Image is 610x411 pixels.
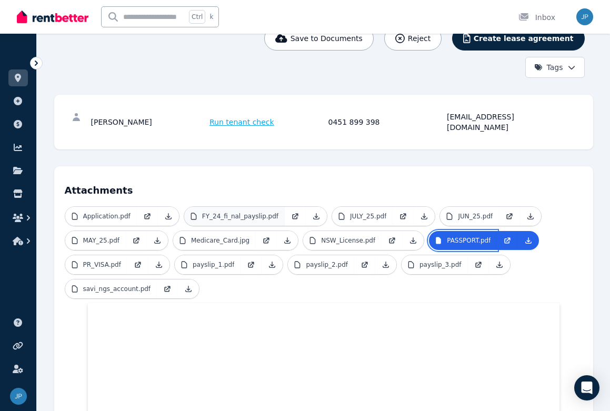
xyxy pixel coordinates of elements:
a: payslip_2.pdf [288,255,354,274]
img: Jan Primrose [576,8,593,25]
p: payslip_3.pdf [419,260,462,269]
span: k [209,13,213,21]
a: PASSPORT.pdf [429,231,497,250]
a: Open in new Tab [382,231,403,250]
a: Open in new Tab [127,255,148,274]
a: Open in new Tab [256,231,277,250]
a: JUN_25.pdf [440,207,499,226]
a: MAY_25.pdf [65,231,126,250]
a: Open in new Tab [285,207,306,226]
a: Open in new Tab [241,255,262,274]
a: Download Attachment [262,255,283,274]
span: Create lease agreement [474,33,574,44]
p: PR_VISA.pdf [83,260,121,269]
a: Download Attachment [375,255,396,274]
button: Reject [384,26,442,51]
a: payslip_1.pdf [175,255,241,274]
p: PASSPORT.pdf [447,236,491,245]
a: savi_ngs_account.pdf [65,279,157,298]
button: Create lease agreement [452,26,584,51]
p: savi_ngs_account.pdf [83,285,151,293]
p: FY_24_fi_nal_payslip.pdf [202,212,278,220]
span: Tags [534,62,563,73]
div: Open Intercom Messenger [574,375,599,400]
a: PR_VISA.pdf [65,255,127,274]
a: Open in new Tab [126,231,147,250]
div: 0451 899 398 [328,112,444,133]
a: Download Attachment [277,231,298,250]
a: Open in new Tab [497,231,518,250]
a: Medicare_Card.jpg [173,231,256,250]
a: Download Attachment [148,255,169,274]
img: Jan Primrose [10,388,27,405]
a: JULY_25.pdf [332,207,393,226]
span: Run tenant check [209,117,274,127]
button: Tags [525,57,585,78]
img: RentBetter [17,9,88,25]
p: payslip_1.pdf [193,260,235,269]
div: [PERSON_NAME] [91,112,207,133]
a: Download Attachment [520,207,541,226]
a: Download Attachment [403,231,424,250]
a: Download Attachment [306,207,327,226]
div: Inbox [518,12,555,23]
h4: Attachments [65,177,583,198]
div: [EMAIL_ADDRESS][DOMAIN_NAME] [447,112,563,133]
a: Download Attachment [178,279,199,298]
a: Open in new Tab [137,207,158,226]
a: Open in new Tab [499,207,520,226]
a: Download Attachment [414,207,435,226]
a: Download Attachment [489,255,510,274]
a: NSW_License.pdf [303,231,382,250]
a: Download Attachment [158,207,179,226]
p: Application.pdf [83,212,131,220]
a: Open in new Tab [157,279,178,298]
button: Save to Documents [264,26,374,51]
span: Reject [408,33,431,44]
p: Medicare_Card.jpg [191,236,249,245]
p: NSW_License.pdf [321,236,375,245]
a: Open in new Tab [468,255,489,274]
p: JUN_25.pdf [458,212,493,220]
a: FY_24_fi_nal_payslip.pdf [184,207,285,226]
a: payslip_3.pdf [402,255,468,274]
a: Application.pdf [65,207,137,226]
p: JULY_25.pdf [350,212,386,220]
a: Open in new Tab [354,255,375,274]
span: Save to Documents [291,33,363,44]
p: payslip_2.pdf [306,260,348,269]
a: Open in new Tab [393,207,414,226]
p: MAY_25.pdf [83,236,120,245]
a: Download Attachment [518,231,539,250]
a: Download Attachment [147,231,168,250]
span: Ctrl [189,10,205,24]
